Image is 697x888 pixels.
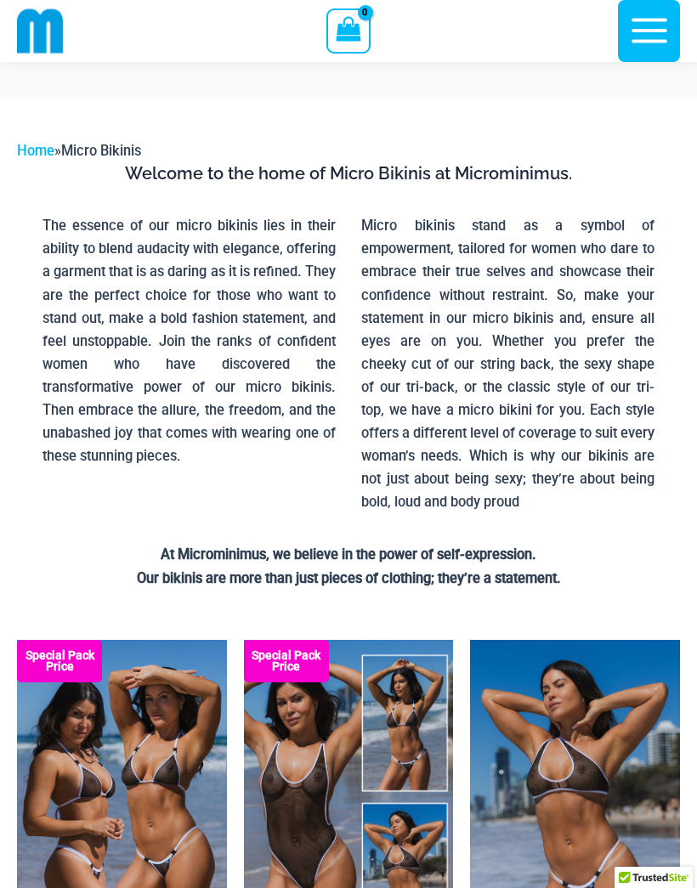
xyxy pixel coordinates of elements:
[30,162,667,184] h3: Welcome to the home of Micro Bikinis at Microminimus.
[17,8,64,54] img: cropped mm emblem
[326,8,370,53] a: View Shopping Cart, empty
[361,214,654,513] p: Micro bikinis stand as a symbol of empowerment, tailored for women who dare to embrace their true...
[42,214,336,467] p: The essence of our micro bikinis lies in their ability to blend audacity with elegance, offering ...
[17,143,141,159] span: »
[61,143,141,159] span: Micro Bikinis
[161,546,536,563] strong: At Microminimus, we believe in the power of self-expression.
[137,570,561,586] strong: Our bikinis are more than just pieces of clothing; they’re a statement.
[17,143,54,159] a: Home
[244,650,329,672] b: Special Pack Price
[17,650,102,672] b: Special Pack Price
